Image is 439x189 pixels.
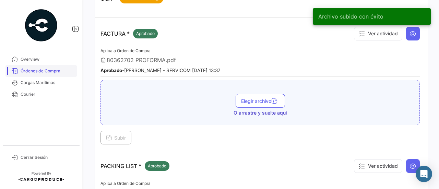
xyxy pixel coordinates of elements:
[100,29,158,38] p: FACTURA *
[100,68,221,73] small: - [PERSON_NAME] - SERVICOM [DATE] 13:37
[100,181,151,186] span: Aplica a Orden de Compra
[107,57,176,63] span: 80362702 PROFORMA.pdf
[21,56,74,62] span: Overview
[148,163,166,169] span: Aprobado
[100,131,131,144] button: Subir
[5,54,77,65] a: Overview
[136,31,155,37] span: Aprobado
[318,13,383,20] span: Archivo subido con éxito
[21,68,74,74] span: Órdenes de Compra
[416,166,432,182] div: Abrir Intercom Messenger
[100,48,151,53] span: Aplica a Orden de Compra
[100,161,169,171] p: PACKING LIST *
[5,77,77,88] a: Cargas Marítimas
[5,65,77,77] a: Órdenes de Compra
[100,68,122,73] b: Aprobado
[21,154,74,161] span: Cerrar Sesión
[241,98,280,104] span: Elegir archivo
[5,88,77,100] a: Courier
[236,94,285,108] button: Elegir archivo
[21,80,74,86] span: Cargas Marítimas
[24,8,58,43] img: powered-by.png
[106,135,126,141] span: Subir
[21,91,74,97] span: Courier
[354,27,402,40] button: Ver actividad
[234,109,287,116] span: O arrastre y suelte aquí
[354,159,402,173] button: Ver actividad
